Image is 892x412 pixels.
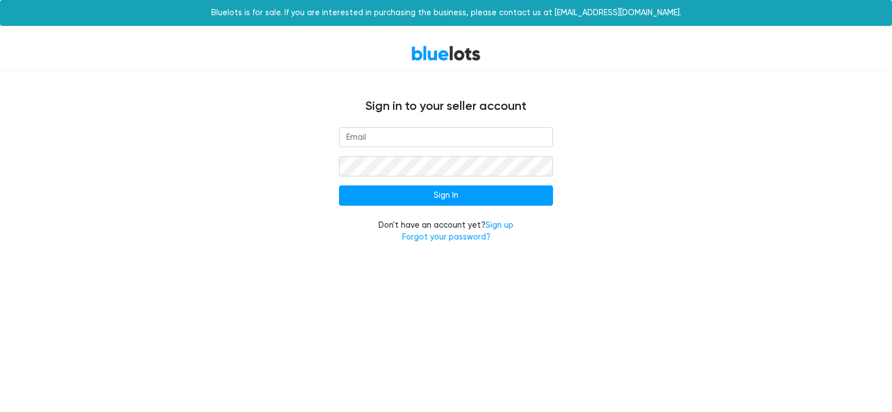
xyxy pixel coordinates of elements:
[339,219,553,243] div: Don't have an account yet?
[411,45,481,61] a: BlueLots
[402,232,490,242] a: Forgot your password?
[339,127,553,148] input: Email
[108,99,784,114] h4: Sign in to your seller account
[339,185,553,206] input: Sign In
[485,220,514,230] a: Sign up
